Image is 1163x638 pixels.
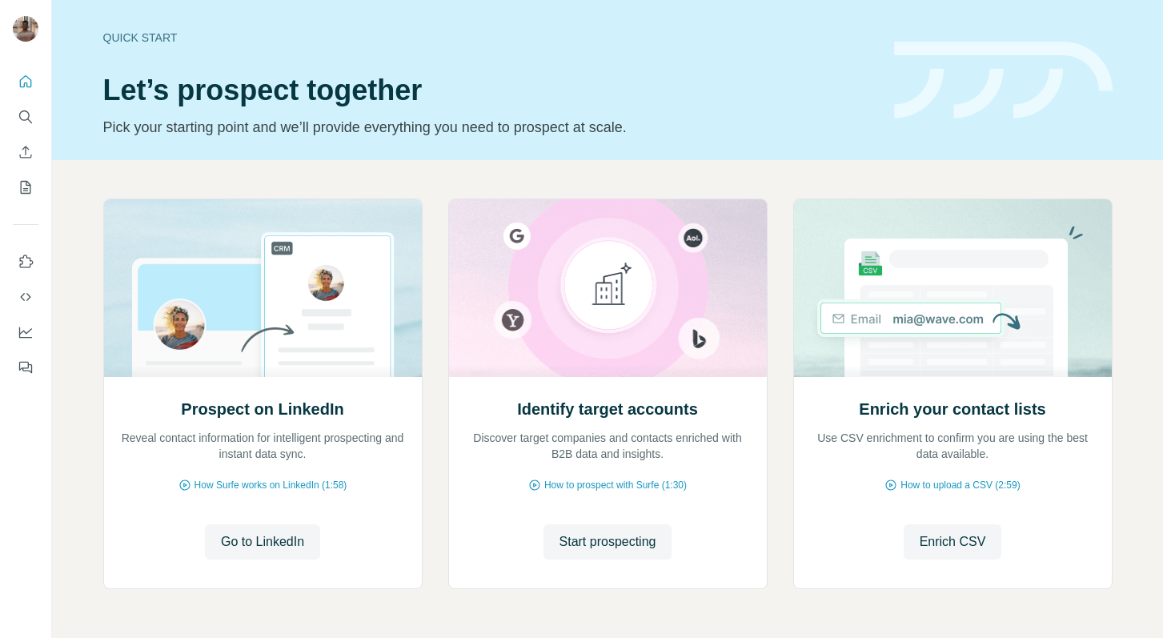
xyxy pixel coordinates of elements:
span: Enrich CSV [920,532,986,552]
img: Identify target accounts [448,199,768,377]
button: Use Surfe API [13,283,38,311]
button: Dashboard [13,318,38,347]
span: How to upload a CSV (2:59) [900,478,1020,492]
p: Discover target companies and contacts enriched with B2B data and insights. [465,430,751,462]
button: Feedback [13,353,38,382]
div: Quick start [103,30,875,46]
button: Quick start [13,67,38,96]
img: Prospect on LinkedIn [103,199,423,377]
img: banner [894,42,1113,119]
button: Use Surfe on LinkedIn [13,247,38,276]
img: Enrich your contact lists [793,199,1113,377]
p: Reveal contact information for intelligent prospecting and instant data sync. [120,430,406,462]
button: My lists [13,173,38,202]
p: Use CSV enrichment to confirm you are using the best data available. [810,430,1096,462]
span: Start prospecting [559,532,656,552]
span: How Surfe works on LinkedIn (1:58) [195,478,347,492]
button: Enrich CSV [13,138,38,167]
button: Enrich CSV [904,524,1002,560]
button: Go to LinkedIn [205,524,320,560]
p: Pick your starting point and we’ll provide everything you need to prospect at scale. [103,116,875,138]
span: How to prospect with Surfe (1:30) [544,478,687,492]
button: Search [13,102,38,131]
h2: Identify target accounts [517,398,698,420]
span: Go to LinkedIn [221,532,304,552]
h2: Enrich your contact lists [859,398,1045,420]
h1: Let’s prospect together [103,74,875,106]
button: Start prospecting [543,524,672,560]
h2: Prospect on LinkedIn [181,398,343,420]
img: Avatar [13,16,38,42]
